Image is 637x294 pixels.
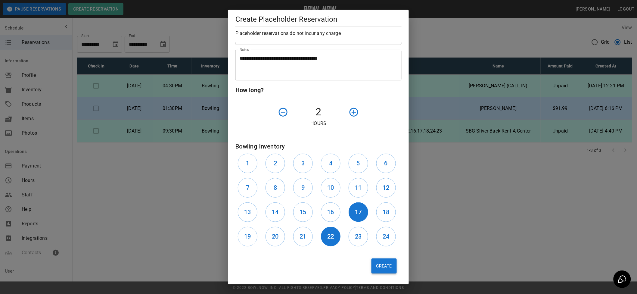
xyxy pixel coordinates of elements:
[376,178,396,198] button: 12
[244,232,251,241] h6: 19
[327,207,334,217] h6: 16
[272,232,278,241] h6: 20
[376,154,396,173] button: 6
[355,232,362,241] h6: 23
[246,158,249,168] h6: 1
[300,232,306,241] h6: 21
[301,158,305,168] h6: 3
[266,154,285,173] button: 2
[357,158,360,168] h6: 5
[321,154,340,173] button: 4
[300,207,306,217] h6: 15
[293,154,313,173] button: 3
[321,227,340,246] button: 22
[266,202,285,222] button: 14
[376,202,396,222] button: 18
[291,106,346,118] h4: 2
[329,158,332,168] h6: 4
[371,258,397,274] button: Create
[235,120,402,127] p: Hours
[293,178,313,198] button: 9
[327,183,334,192] h6: 10
[235,85,402,95] h6: How long?
[266,178,285,198] button: 8
[321,202,340,222] button: 16
[238,202,257,222] button: 13
[384,158,388,168] h6: 6
[383,183,389,192] h6: 12
[238,227,257,246] button: 19
[349,154,368,173] button: 5
[235,14,402,24] h5: Create Placeholder Reservation
[244,207,251,217] h6: 13
[327,232,334,241] h6: 22
[293,227,313,246] button: 21
[349,227,368,246] button: 23
[274,158,277,168] h6: 2
[235,142,402,151] h6: Bowling Inventory
[355,183,362,192] h6: 11
[349,178,368,198] button: 11
[383,232,389,241] h6: 24
[238,178,257,198] button: 7
[355,207,362,217] h6: 17
[349,202,368,222] button: 17
[301,183,305,192] h6: 9
[293,202,313,222] button: 15
[383,207,389,217] h6: 18
[246,183,249,192] h6: 7
[272,207,278,217] h6: 14
[238,154,257,173] button: 1
[266,227,285,246] button: 20
[274,183,277,192] h6: 8
[321,178,340,198] button: 10
[376,227,396,246] button: 24
[235,29,402,38] h6: Placeholder reservations do not incur any charge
